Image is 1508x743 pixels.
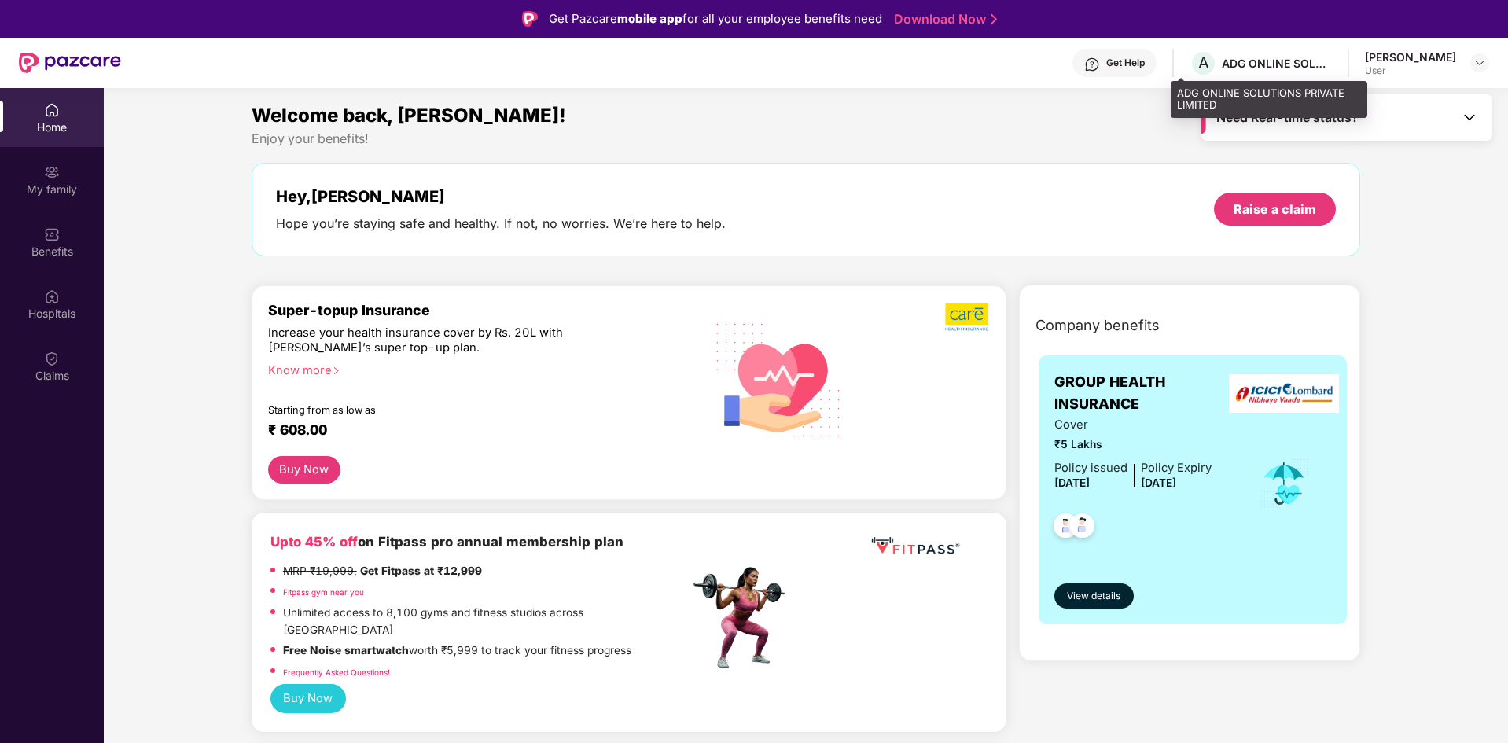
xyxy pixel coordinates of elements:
b: Upto 45% off [270,534,358,550]
span: Company benefits [1035,314,1160,337]
div: Enjoy your benefits! [252,131,1361,147]
img: svg+xml;base64,PHN2ZyBpZD0iSG9tZSIgeG1sbnM9Imh0dHA6Ly93d3cudzMub3JnLzIwMDAvc3ZnIiB3aWR0aD0iMjAiIG... [44,102,60,118]
span: right [332,366,340,375]
img: b5dec4f62d2307b9de63beb79f102df3.png [945,302,990,332]
div: ₹ 608.00 [268,421,674,440]
img: svg+xml;base64,PHN2ZyBpZD0iQ2xhaW0iIHhtbG5zPSJodHRwOi8vd3d3LnczLm9yZy8yMDAwL3N2ZyIgd2lkdGg9IjIwIi... [44,351,60,366]
span: Welcome back, [PERSON_NAME]! [252,104,566,127]
button: View details [1054,583,1134,609]
img: icon [1259,458,1310,509]
div: ADG ONLINE SOLUTIONS PRIVATE LIMITED [1222,56,1332,71]
img: Stroke [991,11,997,28]
img: Logo [522,11,538,27]
span: [DATE] [1141,476,1176,489]
span: GROUP HEALTH INSURANCE [1054,371,1238,416]
a: Download Now [894,11,992,28]
span: [DATE] [1054,476,1090,489]
img: svg+xml;base64,PHN2ZyBpZD0iSG9zcGl0YWxzIiB4bWxucz0iaHR0cDovL3d3dy53My5vcmcvMjAwMC9zdmciIHdpZHRoPS... [44,289,60,304]
div: Get Help [1106,57,1145,69]
img: New Pazcare Logo [19,53,121,73]
p: Unlimited access to 8,100 gyms and fitness studios across [GEOGRAPHIC_DATA] [283,605,689,638]
div: Policy Expiry [1141,459,1212,477]
a: Fitpass gym near you [283,587,364,597]
button: Buy Now [270,684,346,713]
div: Know more [268,363,680,374]
strong: Free Noise smartwatch [283,644,409,657]
img: svg+xml;base64,PHN2ZyBpZD0iSGVscC0zMngzMiIgeG1sbnM9Imh0dHA6Ly93d3cudzMub3JnLzIwMDAvc3ZnIiB3aWR0aD... [1084,57,1100,72]
div: Increase your health insurance cover by Rs. 20L with [PERSON_NAME]’s super top-up plan. [268,326,621,356]
button: Buy Now [268,456,340,484]
img: svg+xml;base64,PHN2ZyB4bWxucz0iaHR0cDovL3d3dy53My5vcmcvMjAwMC9zdmciIHdpZHRoPSI0OC45NDMiIGhlaWdodD... [1063,509,1102,547]
img: Toggle Icon [1462,109,1477,125]
img: svg+xml;base64,PHN2ZyBpZD0iQmVuZWZpdHMiIHhtbG5zPSJodHRwOi8vd3d3LnczLm9yZy8yMDAwL3N2ZyIgd2lkdGg9Ij... [44,226,60,242]
div: ADG ONLINE SOLUTIONS PRIVATE LIMITED [1171,81,1367,118]
div: Policy issued [1054,459,1127,477]
p: worth ₹5,999 to track your fitness progress [283,642,631,660]
strong: Get Fitpass at ₹12,999 [360,565,482,577]
img: svg+xml;base64,PHN2ZyB4bWxucz0iaHR0cDovL3d3dy53My5vcmcvMjAwMC9zdmciIHdpZHRoPSI0OC45NDMiIGhlaWdodD... [1046,509,1085,547]
div: User [1365,64,1456,77]
div: Hope you’re staying safe and healthy. If not, no worries. We’re here to help. [276,215,726,232]
div: Get Pazcare for all your employee benefits need [549,9,882,28]
img: svg+xml;base64,PHN2ZyB4bWxucz0iaHR0cDovL3d3dy53My5vcmcvMjAwMC9zdmciIHhtbG5zOnhsaW5rPSJodHRwOi8vd3... [704,303,854,455]
div: [PERSON_NAME] [1365,50,1456,64]
a: Frequently Asked Questions! [283,668,390,677]
img: insurerLogo [1229,374,1339,413]
del: MRP ₹19,999, [283,565,357,577]
img: fpp.png [689,563,799,673]
b: on Fitpass pro annual membership plan [270,534,623,550]
span: Cover [1054,416,1212,434]
strong: mobile app [617,11,682,26]
img: svg+xml;base64,PHN2ZyB3aWR0aD0iMjAiIGhlaWdodD0iMjAiIHZpZXdCb3g9IjAgMCAyMCAyMCIgZmlsbD0ibm9uZSIgeG... [44,164,60,180]
div: Starting from as low as [268,404,623,415]
div: Super-topup Insurance [268,302,690,318]
span: ₹5 Lakhs [1054,436,1212,454]
div: Hey, [PERSON_NAME] [276,187,726,206]
div: Raise a claim [1234,200,1316,218]
span: A [1198,53,1209,72]
img: fppp.png [868,532,962,561]
span: View details [1067,589,1120,604]
img: svg+xml;base64,PHN2ZyBpZD0iRHJvcGRvd24tMzJ4MzIiIHhtbG5zPSJodHRwOi8vd3d3LnczLm9yZy8yMDAwL3N2ZyIgd2... [1473,57,1486,69]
